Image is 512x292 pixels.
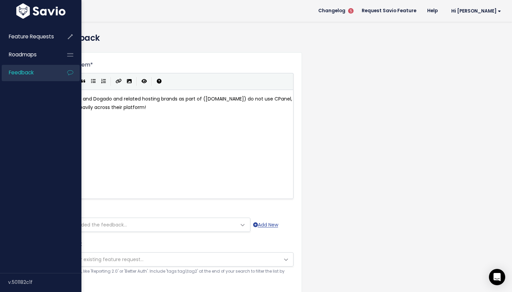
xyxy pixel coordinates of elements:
[356,6,422,16] a: Request Savio Feature
[2,29,56,44] a: Feature Requests
[88,76,98,87] button: Generic List
[2,65,56,80] a: Feedback
[443,6,507,16] a: Hi [PERSON_NAME]
[151,77,152,86] i: |
[9,69,34,76] span: Feedback
[39,268,293,282] small: Use one or two words, like 'Reporting 2.0' or 'Better Auth'. Include 'tags:tag1,tag2' at the end ...
[253,221,278,229] a: Add New
[124,76,134,87] button: Import an image
[489,269,505,285] div: Open Intercom Messenger
[78,76,88,87] button: Quote
[15,3,67,19] img: logo-white.9d6f32f41409.svg
[451,8,501,14] span: Hi [PERSON_NAME]
[139,76,149,87] button: Toggle Preview
[42,221,127,228] span: Select who provided the feedback...
[422,6,443,16] a: Help
[154,76,164,87] button: Markdown Guide
[113,76,124,87] button: Create Link
[98,76,109,87] button: Numbered List
[9,33,54,40] span: Feature Requests
[2,47,56,62] a: Roadmaps
[8,273,81,291] div: v.501182c1f
[31,32,502,44] h4: Create Feedback
[9,51,37,58] span: Roadmaps
[136,77,137,86] i: |
[348,8,354,14] span: 5
[42,256,144,263] span: Attach to new or existing feature request...
[44,95,293,111] span: [PERSON_NAME] and Dogado and related hosting brands as part of ([DOMAIN_NAME]) do not use CPanel,...
[318,8,345,13] span: Changelog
